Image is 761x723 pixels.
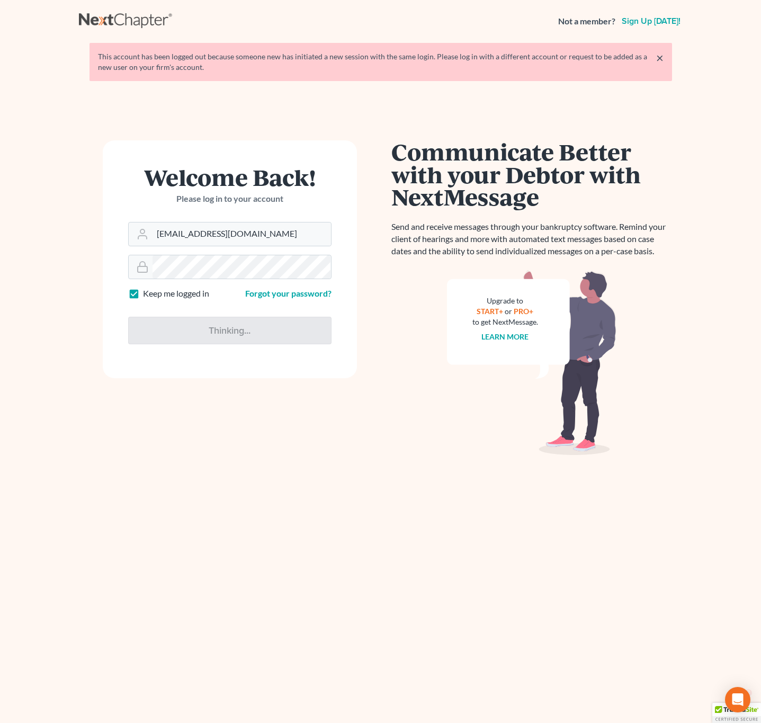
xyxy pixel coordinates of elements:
[128,317,332,344] input: Thinking...
[128,166,332,189] h1: Welcome Back!
[447,270,616,456] img: nextmessage_bg-59042aed3d76b12b5cd301f8e5b87938c9018125f34e5fa2b7a6b67550977c72.svg
[747,687,755,695] span: 2
[477,307,503,316] a: START+
[620,17,683,25] a: Sign up [DATE]!
[514,307,533,316] a: PRO+
[558,15,615,28] strong: Not a member?
[98,51,664,73] div: This account has been logged out because someone new has initiated a new session with the same lo...
[391,140,672,208] h1: Communicate Better with your Debtor with NextMessage
[505,307,512,316] span: or
[245,288,332,298] a: Forgot your password?
[128,193,332,205] p: Please log in to your account
[153,222,331,246] input: Email Address
[725,687,750,712] div: Open Intercom Messenger
[656,51,664,64] a: ×
[472,296,538,306] div: Upgrade to
[481,332,529,341] a: Learn more
[472,317,538,327] div: to get NextMessage.
[391,221,672,257] p: Send and receive messages through your bankruptcy software. Remind your client of hearings and mo...
[712,703,761,723] div: TrustedSite Certified
[143,288,209,300] label: Keep me logged in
